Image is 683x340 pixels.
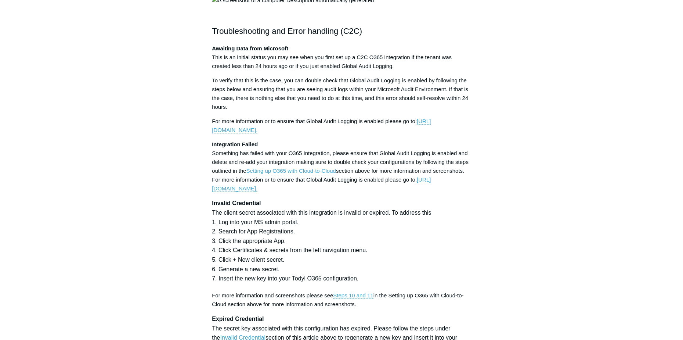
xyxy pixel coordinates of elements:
h4: The client secret associated with this integration is invalid or expired. To address this 1. Log ... [212,198,471,283]
strong: Invalid Credential [212,200,261,206]
p: For more information and screenshots please see in the Setting up O365 with Cloud-to-Cloud sectio... [212,291,471,309]
a: Steps 10 and 11 [333,292,373,299]
strong: Integration Failed [212,141,258,147]
p: To verify that this is the case, you can double check that Global Audit Logging is enabled by fol... [212,76,471,111]
p: For more information or to ensure that Global Audit Logging is enabled please go to: [212,117,471,135]
p: This is an initial status you may see when you first set up a C2C O365 integration if the tenant ... [212,44,471,71]
h2: Troubleshooting and Error handling (C2C) [212,25,471,37]
a: Setting up O365 with Cloud-to-Cloud [246,168,336,174]
strong: Expired Credential [212,316,264,322]
strong: Awaiting Data from Microsoft [212,45,288,51]
p: Something has failed with your O365 Integration, please ensure that Global Audit Logging is enabl... [212,140,471,193]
